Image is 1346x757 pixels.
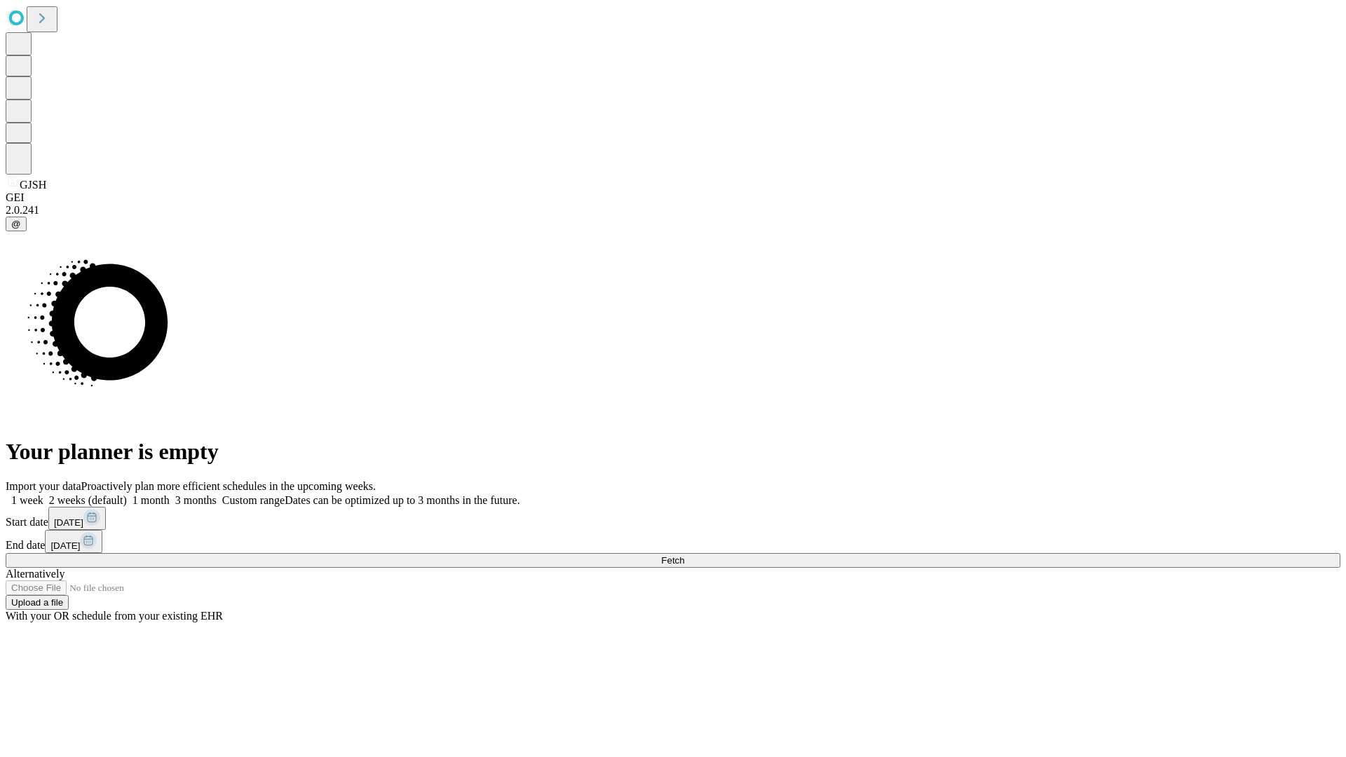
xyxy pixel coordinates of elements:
button: [DATE] [45,530,102,553]
span: Proactively plan more efficient schedules in the upcoming weeks. [81,480,376,492]
span: With your OR schedule from your existing EHR [6,610,223,622]
span: [DATE] [54,517,83,528]
div: GEI [6,191,1340,204]
button: [DATE] [48,507,106,530]
div: Start date [6,507,1340,530]
span: Import your data [6,480,81,492]
span: @ [11,219,21,229]
span: Fetch [661,555,684,566]
span: [DATE] [50,540,80,551]
span: Alternatively [6,568,64,580]
span: 1 month [132,494,170,506]
span: 1 week [11,494,43,506]
span: 2 weeks (default) [49,494,127,506]
span: Dates can be optimized up to 3 months in the future. [285,494,519,506]
span: GJSH [20,179,46,191]
div: 2.0.241 [6,204,1340,217]
button: Upload a file [6,595,69,610]
button: Fetch [6,553,1340,568]
button: @ [6,217,27,231]
div: End date [6,530,1340,553]
h1: Your planner is empty [6,439,1340,465]
span: 3 months [175,494,217,506]
span: Custom range [222,494,285,506]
